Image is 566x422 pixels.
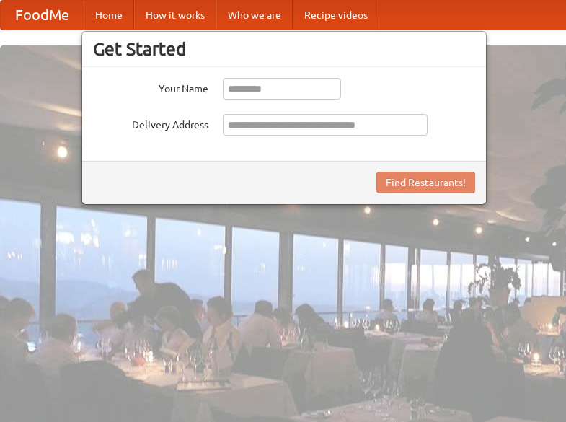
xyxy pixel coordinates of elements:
[1,1,84,30] a: FoodMe
[293,1,379,30] a: Recipe videos
[84,1,134,30] a: Home
[93,38,475,60] h3: Get Started
[134,1,216,30] a: How it works
[93,78,208,96] label: Your Name
[93,114,208,132] label: Delivery Address
[376,172,475,193] button: Find Restaurants!
[216,1,293,30] a: Who we are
